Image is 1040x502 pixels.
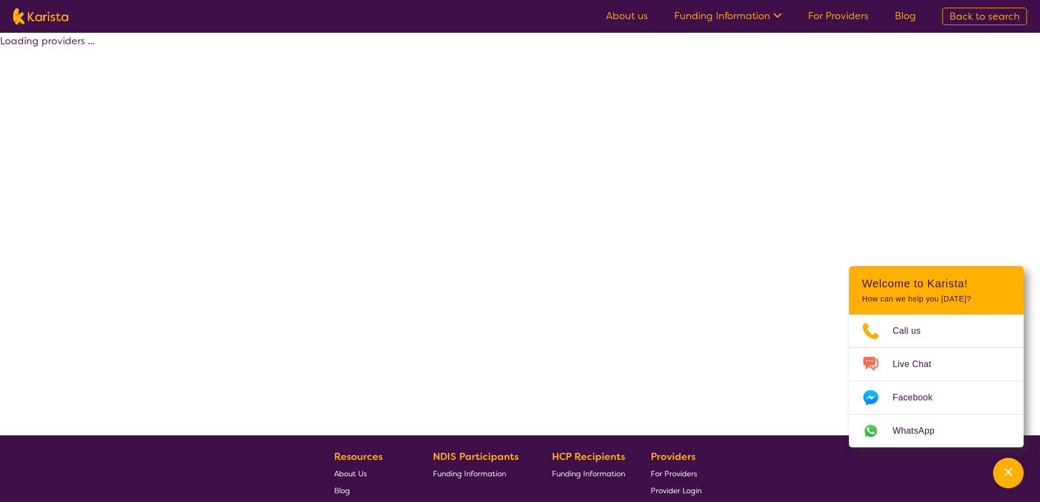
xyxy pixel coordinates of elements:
[433,469,506,479] span: Funding Information
[433,465,527,482] a: Funding Information
[651,450,696,463] b: Providers
[13,8,68,25] img: Karista logo
[334,482,407,499] a: Blog
[942,8,1027,25] a: Back to search
[334,486,350,495] span: Blog
[849,315,1024,447] ul: Choose channel
[993,458,1024,488] button: Channel Menu
[651,482,702,499] a: Provider Login
[862,294,1011,304] p: How can we help you [DATE]?
[651,486,702,495] span: Provider Login
[334,465,407,482] a: About Us
[808,9,869,22] a: For Providers
[552,450,625,463] b: HCP Recipients
[893,389,946,406] span: Facebook
[893,356,944,373] span: Live Chat
[651,465,702,482] a: For Providers
[334,450,383,463] b: Resources
[949,10,1020,23] span: Back to search
[893,423,948,439] span: WhatsApp
[849,266,1024,447] div: Channel Menu
[606,9,648,22] a: About us
[433,450,519,463] b: NDIS Participants
[893,323,934,339] span: Call us
[849,415,1024,447] a: Web link opens in a new tab.
[862,277,1011,290] h2: Welcome to Karista!
[651,469,697,479] span: For Providers
[674,9,782,22] a: Funding Information
[552,465,625,482] a: Funding Information
[895,9,916,22] a: Blog
[334,469,367,479] span: About Us
[552,469,625,479] span: Funding Information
